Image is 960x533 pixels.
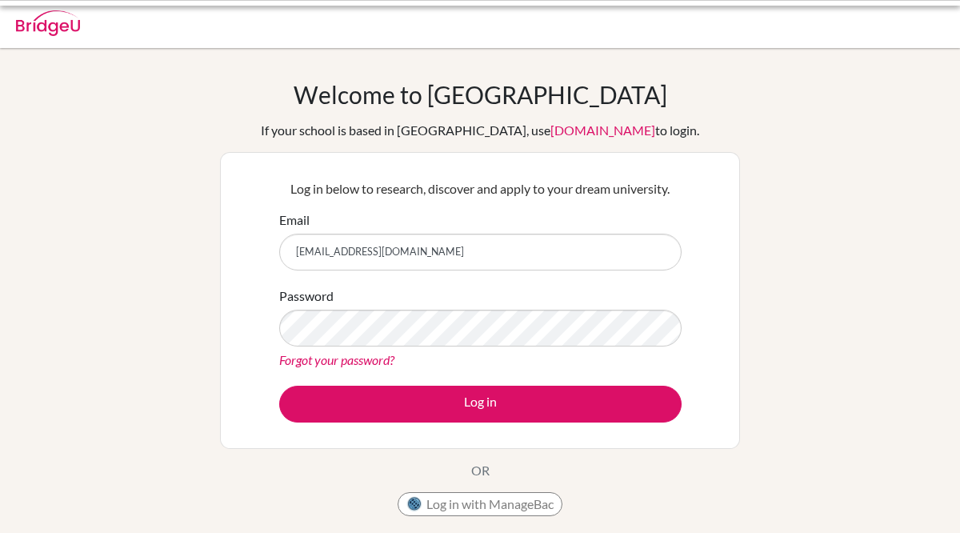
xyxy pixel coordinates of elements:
[279,210,310,230] label: Email
[398,492,562,516] button: Log in with ManageBac
[294,80,667,109] h1: Welcome to [GEOGRAPHIC_DATA]
[279,386,682,423] button: Log in
[16,10,80,36] img: Bridge-U
[279,179,682,198] p: Log in below to research, discover and apply to your dream university.
[279,287,334,306] label: Password
[550,122,655,138] a: [DOMAIN_NAME]
[471,461,490,480] p: OR
[261,121,699,140] div: If your school is based in [GEOGRAPHIC_DATA], use to login.
[279,352,394,367] a: Forgot your password?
